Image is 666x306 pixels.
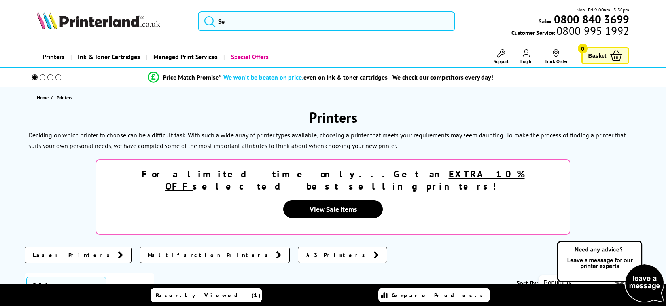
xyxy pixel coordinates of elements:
img: Printerland Logo [37,12,160,29]
a: Recently Viewed (1) [151,288,262,302]
span: Sales: [539,17,553,25]
a: Printers [37,47,70,67]
span: Compare Products [392,292,487,299]
u: EXTRA 10% OFF [165,168,525,192]
a: Basket 0 [581,47,630,64]
input: Se [198,11,455,31]
img: Open Live Chat window [555,239,666,304]
a: Support [494,49,509,64]
span: Printers [57,95,72,101]
li: modal_Promise [21,70,621,84]
span: Support [494,58,509,64]
span: Sort By: [517,279,538,287]
span: 0800 995 1992 [555,27,629,34]
span: We won’t be beaten on price, [223,73,303,81]
a: View Sale Items [283,200,383,218]
span: Ink & Toner Cartridges [78,47,140,67]
a: 0800 840 3699 [553,15,629,23]
a: Special Offers [223,47,274,67]
span: Customer Service: [511,27,629,36]
a: Track Order [545,49,568,64]
span: Log In [520,58,533,64]
a: Multifunction Printers [140,247,290,263]
a: Managed Print Services [146,47,223,67]
a: Laser Printers [25,247,132,263]
p: Deciding on which printer to choose can be a difficult task. With such a wide array of printer ty... [28,131,505,139]
strong: For a limited time only...Get an selected best selling printers! [142,168,525,192]
a: A3 Printers [298,247,387,263]
span: Mon - Fri 9:00am - 5:30pm [576,6,629,13]
div: - even on ink & toner cartridges - We check our competitors every day! [221,73,493,81]
a: Ink & Toner Cartridges [70,47,146,67]
span: Price Match Promise* [163,73,221,81]
span: Multifunction Printers [148,251,272,259]
b: 0800 840 3699 [554,12,629,27]
span: 0 [578,44,588,53]
a: Home [37,93,51,102]
p: To make the process of finding a printer that suits your own personal needs, we have compiled som... [28,131,626,150]
a: Compare Products [378,288,490,302]
span: Laser Printers [33,251,114,259]
span: Recently Viewed (1) [156,292,261,299]
h1: Printers [25,108,641,127]
a: Printerland Logo [37,12,188,31]
span: A3 Printers [306,251,369,259]
a: Log In [520,49,533,64]
span: Basket [588,50,607,61]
